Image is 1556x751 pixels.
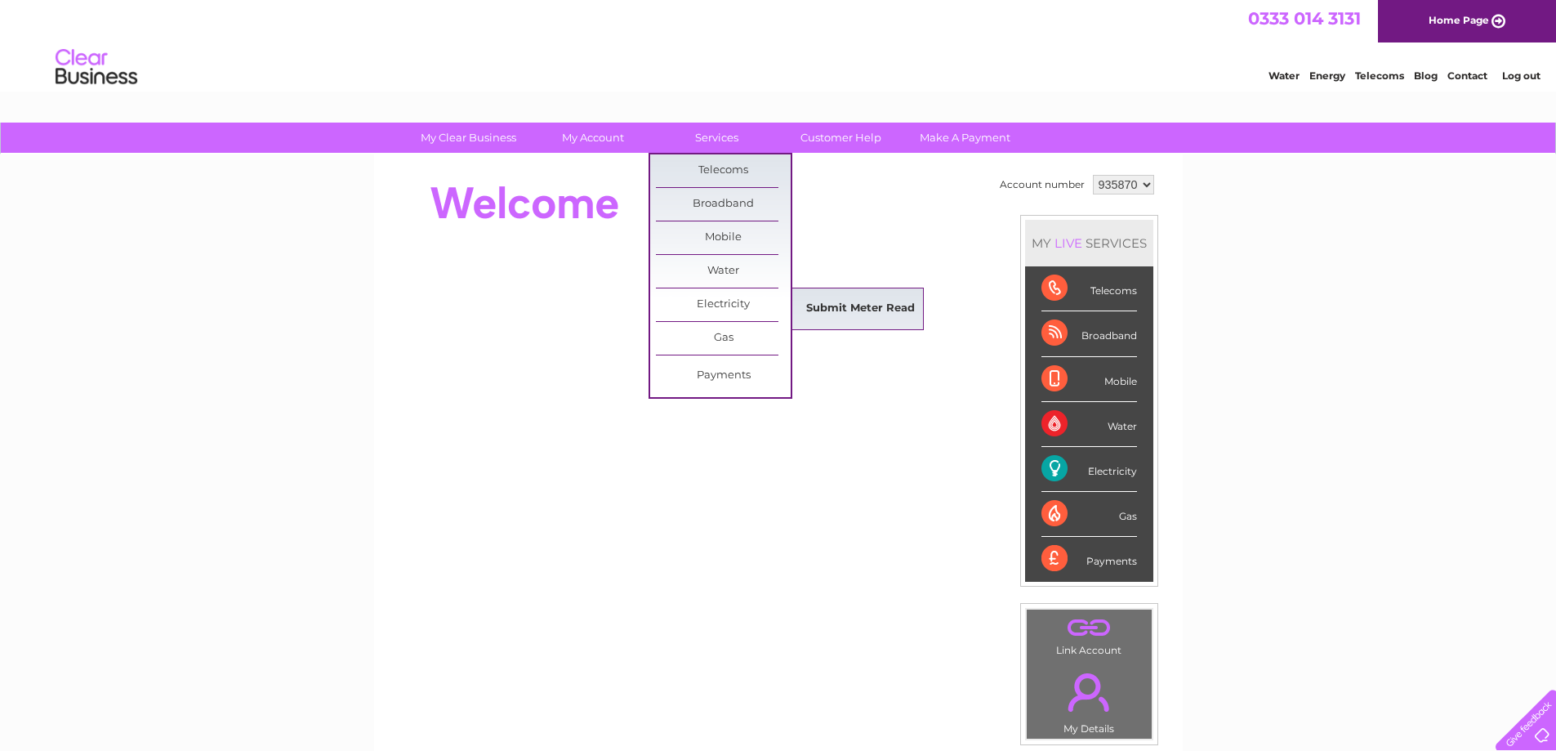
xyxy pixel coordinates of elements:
[1026,609,1153,660] td: Link Account
[656,221,791,254] a: Mobile
[1041,447,1137,492] div: Electricity
[1447,69,1487,82] a: Contact
[1026,659,1153,740] td: My Details
[1041,357,1137,402] div: Mobile
[1414,69,1438,82] a: Blog
[649,123,784,153] a: Services
[1031,664,1148,721] a: .
[1248,8,1361,29] a: 0333 014 3131
[1041,402,1137,447] div: Water
[656,288,791,321] a: Electricity
[793,293,928,325] a: Submit Meter Read
[1309,69,1345,82] a: Energy
[774,123,908,153] a: Customer Help
[656,255,791,288] a: Water
[1355,69,1404,82] a: Telecoms
[1041,537,1137,581] div: Payments
[656,322,791,355] a: Gas
[1025,220,1153,266] div: MY SERVICES
[1041,311,1137,356] div: Broadband
[656,188,791,221] a: Broadband
[401,123,536,153] a: My Clear Business
[1041,492,1137,537] div: Gas
[1041,266,1137,311] div: Telecoms
[393,9,1165,79] div: Clear Business is a trading name of Verastar Limited (registered in [GEOGRAPHIC_DATA] No. 3667643...
[898,123,1032,153] a: Make A Payment
[656,360,791,392] a: Payments
[525,123,660,153] a: My Account
[1031,614,1148,642] a: .
[996,171,1089,199] td: Account number
[1502,69,1540,82] a: Log out
[1051,235,1086,251] div: LIVE
[55,42,138,92] img: logo.png
[656,154,791,187] a: Telecoms
[1268,69,1300,82] a: Water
